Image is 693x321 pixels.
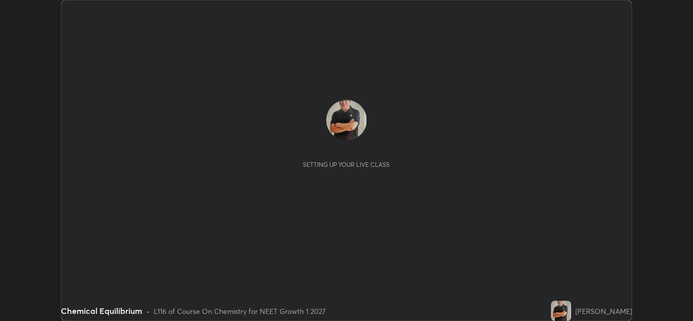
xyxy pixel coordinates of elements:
div: Setting up your live class [303,161,390,168]
img: e6ef48b7254d46eb90a707ca23a8ca9d.jpg [326,100,367,140]
div: • [146,306,150,316]
div: Chemical Equilibrium [61,305,142,317]
div: L116 of Course On Chemistry for NEET Growth 1 2027 [154,306,326,316]
div: [PERSON_NAME] [575,306,632,316]
img: e6ef48b7254d46eb90a707ca23a8ca9d.jpg [551,301,571,321]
